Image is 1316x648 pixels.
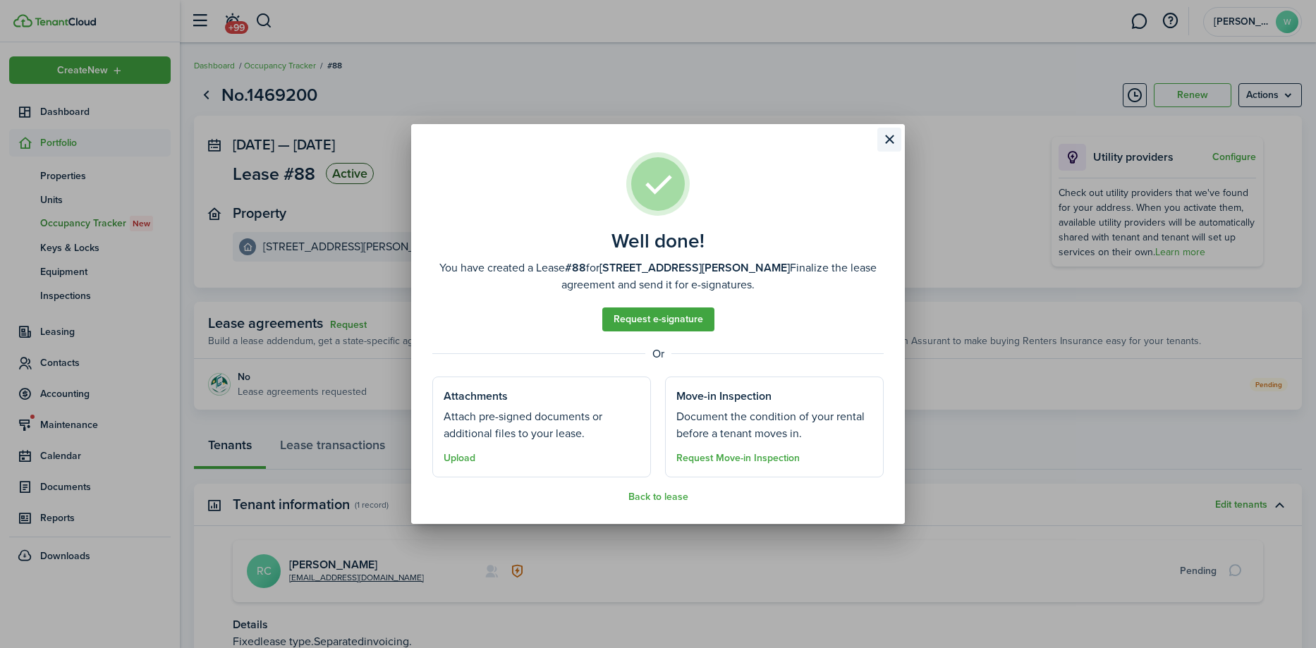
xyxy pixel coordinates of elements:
button: Upload [444,453,475,464]
well-done-section-title: Move-in Inspection [676,388,772,405]
b: #88 [565,259,586,276]
a: Request e-signature [602,307,714,331]
well-done-section-title: Attachments [444,388,508,405]
well-done-title: Well done! [611,230,705,252]
button: Back to lease [628,491,688,503]
well-done-separator: Or [432,346,884,362]
well-done-section-description: Attach pre-signed documents or additional files to your lease. [444,408,640,442]
well-done-description: You have created a Lease for Finalize the lease agreement and send it for e-signatures. [432,259,884,293]
button: Request Move-in Inspection [676,453,800,464]
button: Close modal [877,128,901,152]
well-done-section-description: Document the condition of your rental before a tenant moves in. [676,408,872,442]
b: [STREET_ADDRESS][PERSON_NAME] [599,259,790,276]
